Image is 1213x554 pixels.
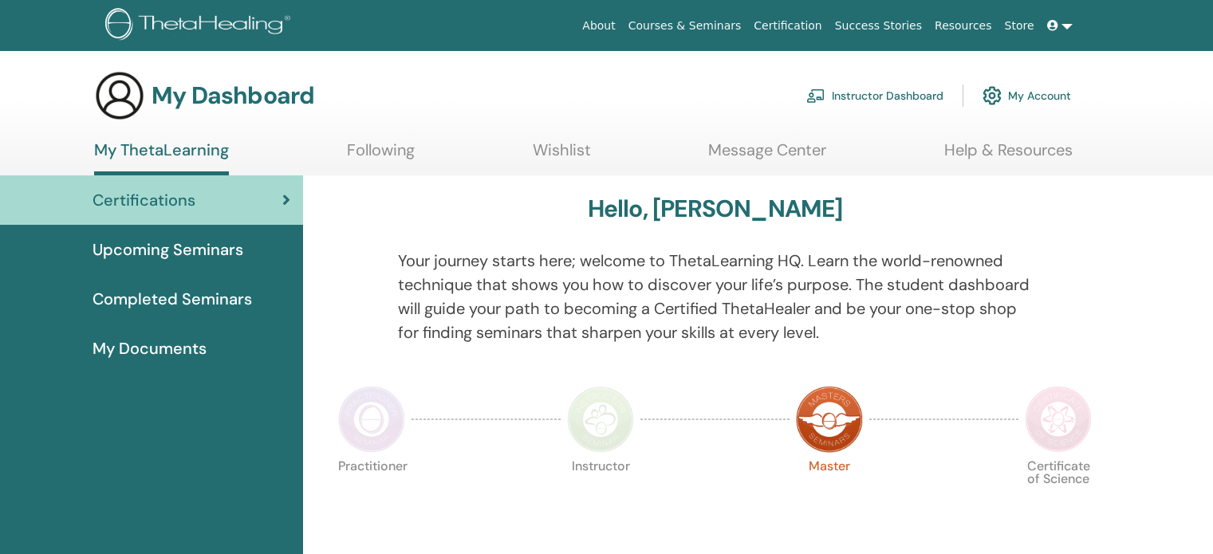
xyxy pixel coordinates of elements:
a: About [576,11,621,41]
p: Your journey starts here; welcome to ThetaLearning HQ. Learn the world-renowned technique that sh... [398,249,1033,344]
p: Instructor [567,460,634,527]
span: Certifications [93,188,195,212]
span: Upcoming Seminars [93,238,243,261]
img: cog.svg [983,82,1002,109]
a: My ThetaLearning [94,140,229,175]
img: Certificate of Science [1025,386,1092,453]
img: chalkboard-teacher.svg [806,88,825,103]
a: Resources [928,11,998,41]
img: generic-user-icon.jpg [94,70,145,121]
h3: My Dashboard [152,81,314,110]
a: Store [998,11,1041,41]
a: My Account [983,78,1071,113]
p: Master [796,460,863,527]
a: Instructor Dashboard [806,78,943,113]
a: Courses & Seminars [622,11,748,41]
a: Success Stories [829,11,928,41]
p: Practitioner [338,460,405,527]
span: Completed Seminars [93,287,252,311]
a: Wishlist [533,140,591,171]
span: My Documents [93,336,207,360]
a: Certification [747,11,828,41]
img: Instructor [567,386,634,453]
a: Message Center [708,140,826,171]
h3: Hello, [PERSON_NAME] [588,194,843,223]
img: Practitioner [338,386,405,453]
a: Help & Resources [944,140,1073,171]
img: logo.png [105,8,296,44]
p: Certificate of Science [1025,460,1092,527]
a: Following [347,140,415,171]
img: Master [796,386,863,453]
